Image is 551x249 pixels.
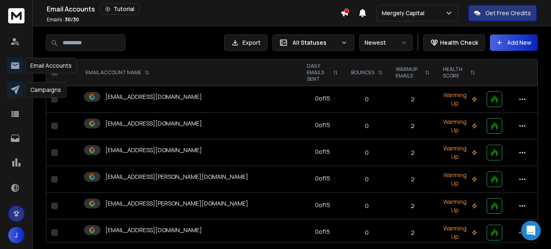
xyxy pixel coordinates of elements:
p: Warming Up [441,224,477,241]
p: [EMAIL_ADDRESS][DOMAIN_NAME] [105,226,202,234]
p: Warming Up [441,118,477,134]
div: 0 of 15 [315,94,330,103]
p: Emails : [47,16,79,23]
div: Campaigns [25,82,66,98]
p: Health Check [440,39,478,47]
div: Email Accounts [47,3,340,15]
button: Health Check [423,34,485,51]
p: 0 [349,202,384,210]
p: WARMUP EMAILS [396,66,421,79]
div: 0 of 15 [315,228,330,236]
p: Get Free Credits [485,9,531,17]
p: [EMAIL_ADDRESS][DOMAIN_NAME] [105,93,202,101]
p: Warming Up [441,144,477,161]
div: 0 of 15 [315,174,330,183]
td: 2 [389,113,436,139]
p: Mergely Capital [382,9,428,17]
td: 2 [389,139,436,166]
td: 2 [389,86,436,113]
div: Open Intercom Messenger [521,221,541,240]
button: Get Free Credits [468,5,537,21]
p: [EMAIL_ADDRESS][DOMAIN_NAME] [105,119,202,128]
span: 30 / 30 [65,16,79,23]
div: 0 of 15 [315,148,330,156]
p: [EMAIL_ADDRESS][PERSON_NAME][DOMAIN_NAME] [105,173,248,181]
p: BOUNCES [351,69,374,76]
p: 0 [349,228,384,237]
p: 0 [349,148,384,157]
p: Warming Up [441,198,477,214]
button: Newest [359,34,413,51]
div: Email Accounts [25,58,77,73]
p: HEALTH SCORE [443,66,467,79]
button: Add New [490,34,538,51]
p: 0 [349,175,384,183]
td: 2 [389,166,436,193]
div: 0 of 15 [315,201,330,209]
p: Warming Up [441,171,477,187]
div: EMAIL ACCOUNT NAME [86,69,150,76]
p: 0 [349,122,384,130]
div: 0 of 15 [315,121,330,129]
button: Tutorial [100,3,140,15]
td: 2 [389,193,436,219]
button: J [8,227,25,243]
p: 0 [349,95,384,103]
td: 2 [389,219,436,246]
button: Export [224,34,268,51]
p: All Statuses [293,39,338,47]
p: [EMAIL_ADDRESS][DOMAIN_NAME] [105,146,202,154]
p: [EMAIL_ADDRESS][PERSON_NAME][DOMAIN_NAME] [105,199,248,208]
p: Warming Up [441,91,477,107]
p: DAILY EMAILS SENT [307,63,330,82]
